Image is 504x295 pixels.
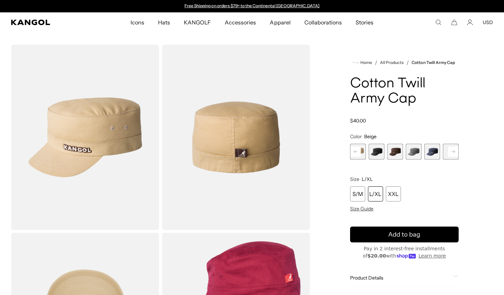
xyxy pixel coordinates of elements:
[362,176,373,182] span: L/XL
[162,45,310,230] img: color-beige
[380,60,404,65] a: All Products
[350,133,362,140] span: Color
[349,12,380,32] a: Stories
[350,176,359,182] span: Size
[304,12,342,32] span: Collaborations
[184,12,211,32] span: KANGOLF
[424,144,440,160] div: 7 of 9
[11,20,86,25] a: Kangol
[483,19,493,25] button: USD
[364,133,377,140] span: Beige
[424,144,440,160] label: Navy
[131,12,144,32] span: Icons
[404,58,409,67] li: /
[467,19,473,25] a: Account
[443,144,459,160] div: 8 of 9
[369,144,384,160] div: 4 of 9
[350,275,450,281] span: Product Details
[443,144,459,160] label: White
[11,45,159,230] img: color-beige
[350,144,366,160] div: 3 of 9
[124,12,151,32] a: Icons
[181,3,323,9] div: 1 of 2
[350,227,459,242] button: Add to bag
[350,76,459,107] h1: Cotton Twill Army Cap
[406,144,422,160] label: Grey
[158,12,170,32] span: Hats
[151,12,177,32] a: Hats
[350,58,459,67] nav: breadcrumbs
[225,12,256,32] span: Accessories
[386,186,401,201] div: XXL
[451,19,457,25] button: Cart
[298,12,349,32] a: Collaborations
[218,12,263,32] a: Accessories
[435,19,441,25] summary: Search here
[387,144,403,160] div: 5 of 9
[350,118,366,124] span: $40.00
[350,206,373,212] span: Size Guide
[181,3,323,9] div: Announcement
[372,58,377,67] li: /
[350,144,366,160] label: Beige
[181,3,323,9] slideshow-component: Announcement bar
[412,60,455,65] a: Cotton Twill Army Cap
[388,230,420,239] span: Add to bag
[359,60,372,65] span: Home
[353,59,372,66] a: Home
[368,186,383,201] div: L/XL
[177,12,218,32] a: KANGOLF
[270,12,290,32] span: Apparel
[387,144,403,160] label: Brown
[350,186,365,201] div: S/M
[356,12,373,32] span: Stories
[184,3,320,8] a: Free Shipping on orders $79+ to the Continental [GEOGRAPHIC_DATA]
[263,12,297,32] a: Apparel
[369,144,384,160] label: Black
[406,144,422,160] div: 6 of 9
